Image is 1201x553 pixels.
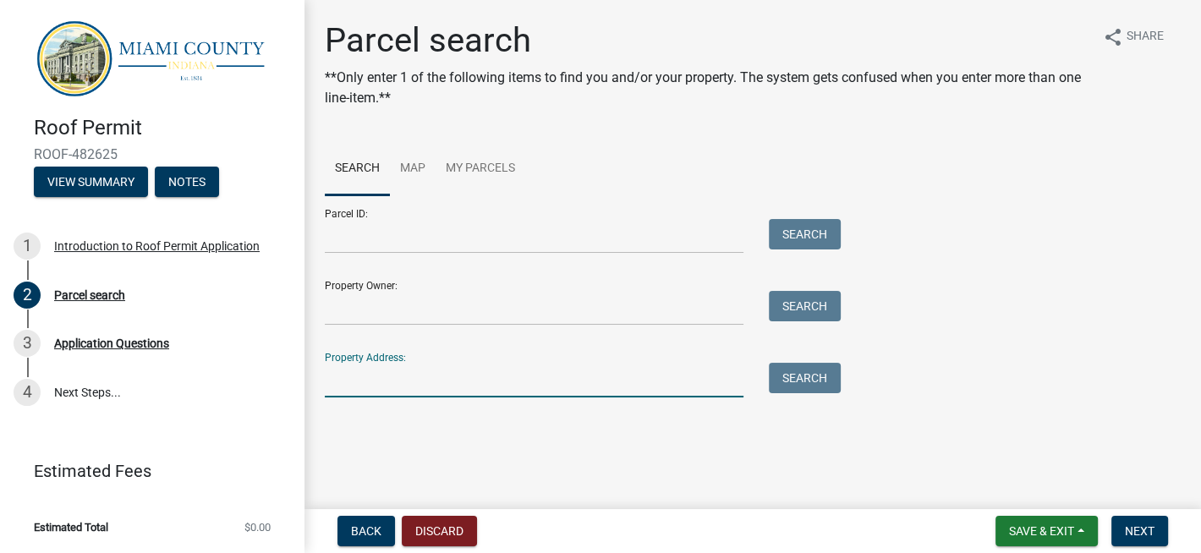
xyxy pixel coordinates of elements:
a: My Parcels [436,142,525,196]
span: Estimated Total [34,522,108,533]
a: Estimated Fees [14,454,277,488]
button: Back [337,516,395,546]
span: Save & Exit [1009,524,1074,538]
i: share [1103,27,1123,47]
div: 4 [14,379,41,406]
button: Next [1111,516,1168,546]
span: Next [1125,524,1154,538]
p: **Only enter 1 of the following items to find you and/or your property. The system gets confused ... [325,68,1089,108]
button: Discard [402,516,477,546]
button: shareShare [1089,20,1177,53]
wm-modal-confirm: Summary [34,177,148,190]
h4: Roof Permit [34,116,291,140]
span: $0.00 [244,522,271,533]
button: View Summary [34,167,148,197]
div: Introduction to Roof Permit Application [54,240,260,252]
button: Search [769,291,841,321]
img: Miami County, Indiana [34,18,277,98]
wm-modal-confirm: Notes [155,177,219,190]
div: 1 [14,233,41,260]
button: Notes [155,167,219,197]
div: Parcel search [54,289,125,301]
div: 2 [14,282,41,309]
h1: Parcel search [325,20,1089,61]
span: Share [1127,27,1164,47]
button: Search [769,363,841,393]
div: Application Questions [54,337,169,349]
span: Back [351,524,381,538]
div: 3 [14,330,41,357]
a: Map [390,142,436,196]
span: ROOF-482625 [34,146,271,162]
button: Search [769,219,841,249]
button: Save & Exit [995,516,1098,546]
a: Search [325,142,390,196]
